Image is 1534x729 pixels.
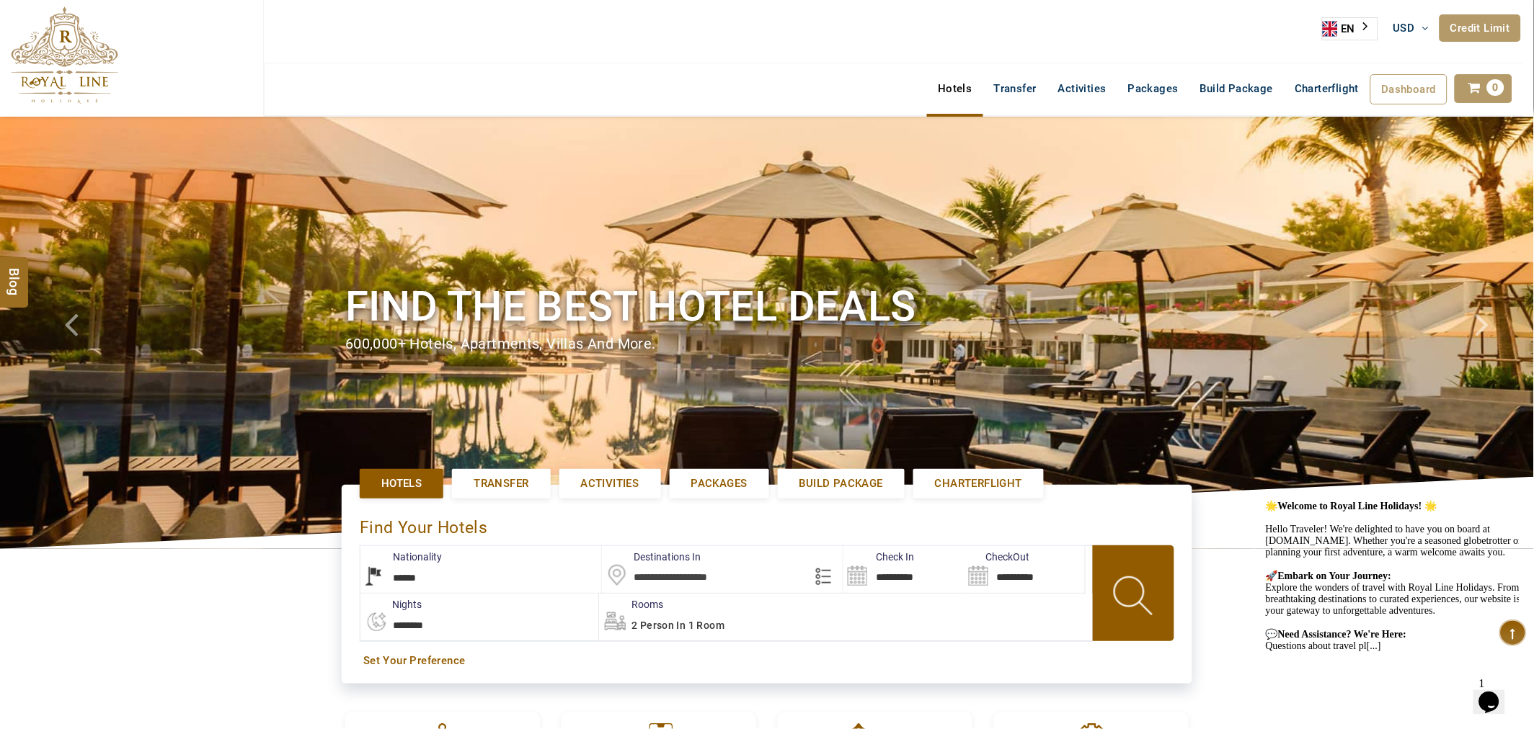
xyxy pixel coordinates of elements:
input: Search [965,546,1085,593]
label: Destinations In [602,550,701,564]
span: Build Package [799,476,883,491]
span: Dashboard [1382,83,1437,96]
input: Search [843,546,964,593]
a: EN [1323,18,1378,40]
a: Build Package [1189,74,1284,103]
div: Language [1322,17,1378,40]
a: Hotels [360,469,443,498]
iframe: chat widget [1260,494,1520,664]
label: CheckOut [965,550,1030,564]
label: Rooms [599,597,663,612]
label: nights [360,597,422,612]
span: Blog [5,268,24,280]
a: Transfer [983,74,1047,103]
h1: Find the best hotel deals [345,279,1189,334]
span: Hotels [381,476,422,491]
a: Packages [670,469,769,498]
img: The Royal Line Holidays [11,6,118,104]
div: Find Your Hotels [360,503,1174,545]
strong: Welcome to Royal Line Holidays! 🌟 [18,6,177,17]
span: 🌟 Hello Traveler! We're delighted to have you on board at [DOMAIN_NAME]. Whether you're a seasone... [6,6,262,157]
strong: Need Assistance? We're Here: [18,135,146,146]
a: Set Your Preference [363,653,1171,668]
a: Packages [1117,74,1189,103]
div: 600,000+ hotels, apartments, villas and more. [345,334,1189,354]
span: Activities [581,476,639,491]
a: Charterflight [913,469,1044,498]
span: 2 Person in 1 Room [631,620,724,631]
span: USD [1393,22,1415,35]
label: Check In [843,550,914,564]
a: Transfer [452,469,550,498]
a: Charterflight [1284,74,1370,103]
strong: Embark on Your Journey: [18,76,132,87]
a: Hotels [927,74,983,103]
a: Activities [559,469,661,498]
span: 0 [1487,79,1504,96]
span: Transfer [474,476,528,491]
a: Activities [1047,74,1117,103]
label: Nationality [360,550,442,564]
span: Charterflight [935,476,1022,491]
aside: Language selected: English [1322,17,1378,40]
div: 🌟Welcome to Royal Line Holidays! 🌟Hello Traveler! We're delighted to have you on board at [DOMAIN... [6,6,265,158]
iframe: chat widget [1473,671,1520,715]
a: Build Package [778,469,905,498]
span: Packages [691,476,748,491]
a: Credit Limit [1440,14,1521,42]
span: Charterflight [1295,82,1359,95]
a: 0 [1455,74,1512,103]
